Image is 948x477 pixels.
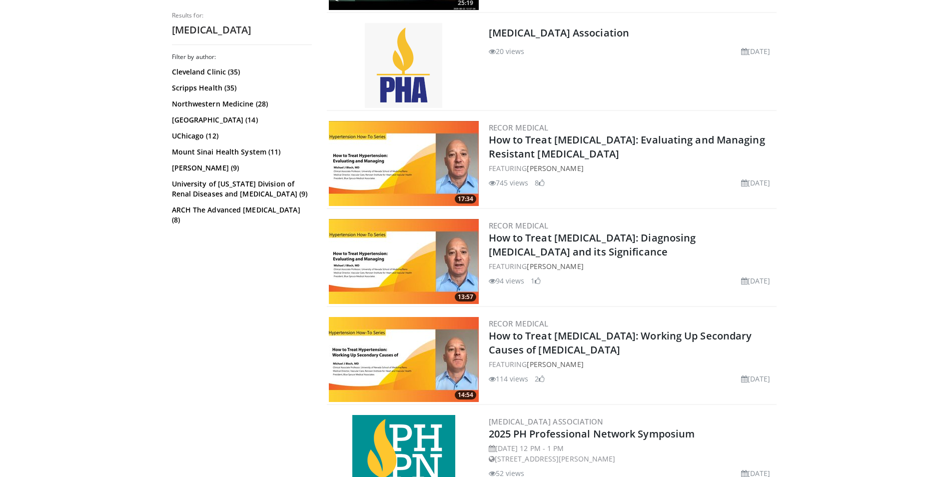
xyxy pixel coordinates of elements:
[489,220,549,230] a: Recor Medical
[489,359,775,369] div: FEATURING
[741,373,771,384] li: [DATE]
[172,99,309,109] a: Northwestern Medicine (28)
[329,219,479,304] a: 13:57
[535,373,545,384] li: 2
[172,83,309,93] a: Scripps Health (35)
[489,46,525,56] li: 20 views
[489,231,696,258] a: How to Treat [MEDICAL_DATA]: Diagnosing [MEDICAL_DATA] and its Significance
[527,359,583,369] a: [PERSON_NAME]
[172,131,309,141] a: UChicago (12)
[329,317,479,402] img: 5ca00d86-64b6-43d7-b219-4fe40f4d8433.jpg.300x170_q85_crop-smart_upscale.jpg
[172,179,309,199] a: University of [US_STATE] Division of Renal Diseases and [MEDICAL_DATA] (9)
[172,53,312,61] h3: Filter by author:
[489,373,529,384] li: 114 views
[741,46,771,56] li: [DATE]
[329,219,479,304] img: 6e35119b-2341-4763-b4bf-2ef279db8784.jpg.300x170_q85_crop-smart_upscale.jpg
[741,177,771,188] li: [DATE]
[172,147,309,157] a: Mount Sinai Health System (11)
[527,163,583,173] a: [PERSON_NAME]
[489,177,529,188] li: 745 views
[172,205,309,225] a: ARCH The Advanced [MEDICAL_DATA] (8)
[172,11,312,19] p: Results for:
[455,390,476,399] span: 14:54
[531,275,541,286] li: 1
[455,292,476,301] span: 13:57
[489,163,775,173] div: FEATURING
[489,122,549,132] a: Recor Medical
[172,67,309,77] a: Cleveland Clinic (35)
[172,115,309,125] a: [GEOGRAPHIC_DATA] (14)
[489,26,630,39] a: [MEDICAL_DATA] Association
[489,318,549,328] a: Recor Medical
[329,317,479,402] a: 14:54
[527,261,583,271] a: [PERSON_NAME]
[489,416,604,426] a: [MEDICAL_DATA] Association
[489,443,775,464] div: [DATE] 12 PM - 1 PM [STREET_ADDRESS][PERSON_NAME]
[489,427,695,440] a: 2025 PH Professional Network Symposium
[489,133,765,160] a: How to Treat [MEDICAL_DATA]: Evaluating and Managing Resistant [MEDICAL_DATA]
[365,23,442,108] img: Pulmonary Hypertension Association
[489,275,525,286] li: 94 views
[172,23,312,36] h2: [MEDICAL_DATA]
[489,261,775,271] div: FEATURING
[489,329,752,356] a: How to Treat [MEDICAL_DATA]: Working Up Secondary Causes of [MEDICAL_DATA]
[455,194,476,203] span: 17:34
[329,121,479,206] img: 10cbd22e-c1e6-49ff-b90e-4507a8859fc1.jpg.300x170_q85_crop-smart_upscale.jpg
[329,121,479,206] a: 17:34
[741,275,771,286] li: [DATE]
[172,163,309,173] a: [PERSON_NAME] (9)
[535,177,545,188] li: 8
